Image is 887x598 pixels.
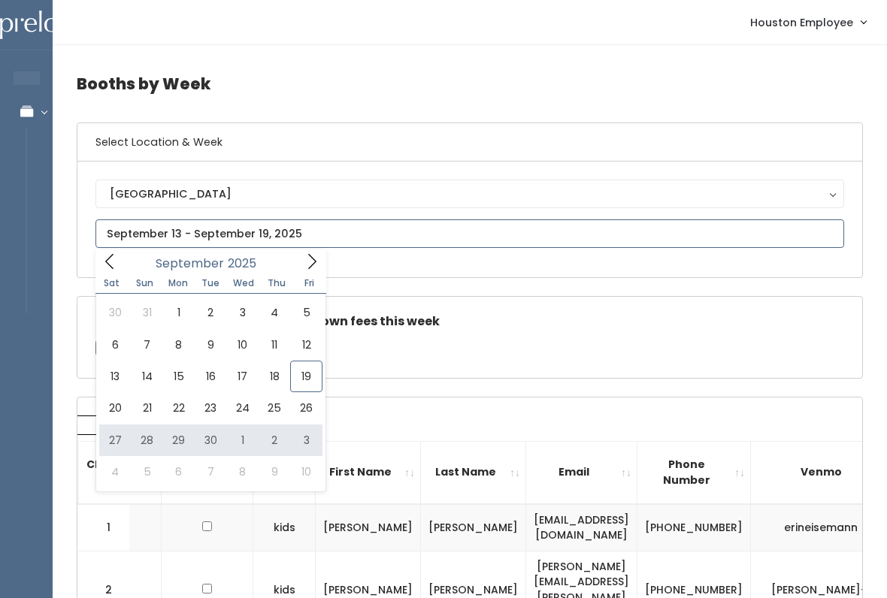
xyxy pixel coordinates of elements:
span: September 22, 2025 [163,392,195,424]
span: September 10, 2025 [227,329,259,361]
th: Checked in?: activate to sort column ascending [79,441,162,503]
span: October 6, 2025 [163,456,195,488]
h4: Booths by Week [77,63,863,104]
span: September 7, 2025 [131,329,162,361]
th: Phone Number: activate to sort column ascending [637,441,751,503]
span: September 3, 2025 [227,297,259,328]
th: First Name: activate to sort column ascending [316,441,421,503]
span: October 8, 2025 [227,456,259,488]
th: Last Name: activate to sort column ascending [421,441,526,503]
span: August 31, 2025 [131,297,162,328]
input: Year [224,254,269,273]
span: September 13, 2025 [99,361,131,392]
span: September 11, 2025 [259,329,290,361]
span: September [156,258,224,270]
span: October 2, 2025 [259,424,290,456]
span: September 5, 2025 [290,297,322,328]
span: September 4, 2025 [259,297,290,328]
span: October 9, 2025 [259,456,290,488]
div: [GEOGRAPHIC_DATA] [110,186,830,202]
span: September 14, 2025 [131,361,162,392]
span: September 18, 2025 [259,361,290,392]
td: kids [253,504,316,551]
h5: Check this box if there are no takedown fees this week [95,315,844,328]
span: September 12, 2025 [290,329,322,361]
td: 1 [77,504,130,551]
td: [PHONE_NUMBER] [637,504,751,551]
span: September 2, 2025 [195,297,226,328]
span: Fri [293,279,326,288]
span: Sun [129,279,162,288]
span: Mon [162,279,195,288]
span: August 30, 2025 [99,297,131,328]
input: September 13 - September 19, 2025 [95,219,844,248]
span: September 19, 2025 [290,361,322,392]
span: September 29, 2025 [163,424,195,456]
span: September 17, 2025 [227,361,259,392]
span: Tue [194,279,227,288]
span: September 30, 2025 [195,424,226,456]
span: September 8, 2025 [163,329,195,361]
span: September 6, 2025 [99,329,131,361]
span: September 21, 2025 [131,392,162,424]
span: September 24, 2025 [227,392,259,424]
span: October 5, 2025 [131,456,162,488]
span: Thu [260,279,293,288]
td: [EMAIL_ADDRESS][DOMAIN_NAME] [526,504,637,551]
span: October 1, 2025 [227,424,259,456]
span: Houston Employee [750,14,853,31]
span: September 25, 2025 [259,392,290,424]
span: September 1, 2025 [163,297,195,328]
span: October 10, 2025 [290,456,322,488]
span: October 7, 2025 [195,456,226,488]
th: Email: activate to sort column ascending [526,441,637,503]
a: Houston Employee [735,6,881,38]
button: [GEOGRAPHIC_DATA] [95,180,844,208]
span: September 23, 2025 [195,392,226,424]
span: September 9, 2025 [195,329,226,361]
span: September 15, 2025 [163,361,195,392]
span: September 16, 2025 [195,361,226,392]
h6: Select Location & Week [77,123,862,162]
span: October 3, 2025 [290,424,322,456]
td: [PERSON_NAME] [421,504,526,551]
span: September 20, 2025 [99,392,131,424]
span: September 26, 2025 [290,392,322,424]
span: Sat [95,279,129,288]
span: September 28, 2025 [131,424,162,456]
span: October 4, 2025 [99,456,131,488]
span: September 27, 2025 [99,424,131,456]
td: [PERSON_NAME] [316,504,421,551]
span: Wed [227,279,260,288]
